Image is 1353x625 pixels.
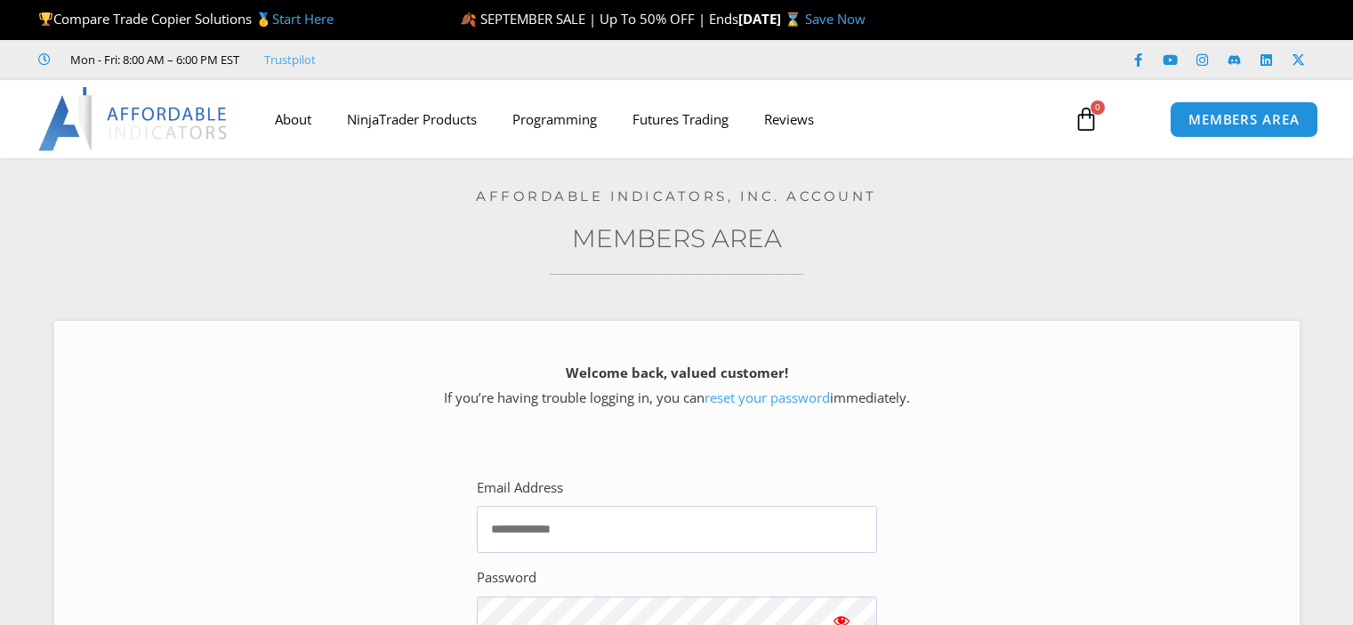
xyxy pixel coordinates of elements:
[329,99,495,140] a: NinjaTrader Products
[85,361,1268,411] p: If you’re having trouble logging in, you can immediately.
[460,10,738,28] span: 🍂 SEPTEMBER SALE | Up To 50% OFF | Ends
[257,99,329,140] a: About
[476,188,877,204] a: Affordable Indicators, Inc. Account
[495,99,615,140] a: Programming
[1047,93,1125,145] a: 0
[615,99,746,140] a: Futures Trading
[805,10,866,28] a: Save Now
[66,49,239,70] span: Mon - Fri: 8:00 AM – 6:00 PM EST
[38,87,230,151] img: LogoAI | Affordable Indicators – NinjaTrader
[272,10,334,28] a: Start Here
[705,389,830,406] a: reset your password
[1188,113,1300,126] span: MEMBERS AREA
[1091,100,1105,115] span: 0
[746,99,832,140] a: Reviews
[566,364,788,381] strong: Welcome back, valued customer!
[264,49,316,70] a: Trustpilot
[38,10,334,28] span: Compare Trade Copier Solutions 🥇
[477,565,536,590] label: Password
[1170,101,1318,138] a: MEMBERS AREA
[738,10,805,28] strong: [DATE] ⌛
[572,223,782,253] a: Members Area
[257,99,1056,140] nav: Menu
[39,12,52,26] img: 🏆
[477,476,563,501] label: Email Address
